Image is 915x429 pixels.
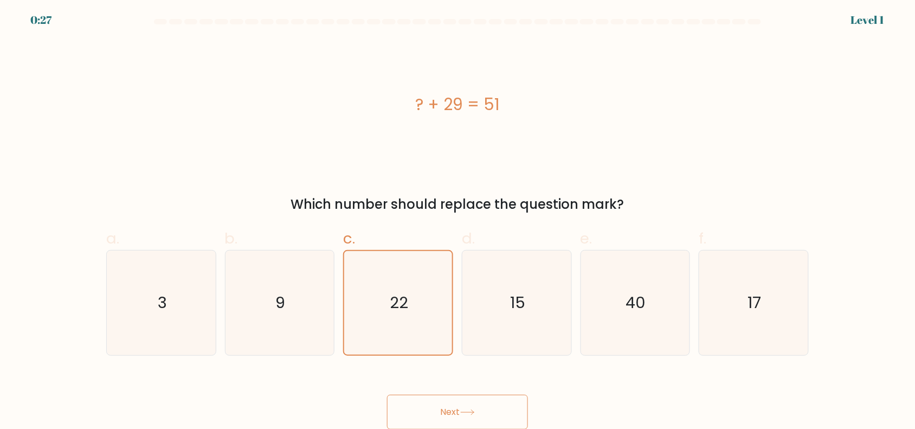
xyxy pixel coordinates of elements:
[30,12,51,28] div: 0:27
[626,292,646,313] text: 40
[462,228,475,249] span: d.
[390,292,409,313] text: 22
[106,92,809,117] div: ? + 29 = 51
[748,292,762,313] text: 17
[581,228,592,249] span: e.
[343,228,355,249] span: c.
[106,228,119,249] span: a.
[699,228,706,249] span: f.
[158,292,167,313] text: 3
[225,228,238,249] span: b.
[851,12,885,28] div: Level 1
[510,292,525,313] text: 15
[113,195,802,214] div: Which number should replace the question mark?
[276,292,286,313] text: 9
